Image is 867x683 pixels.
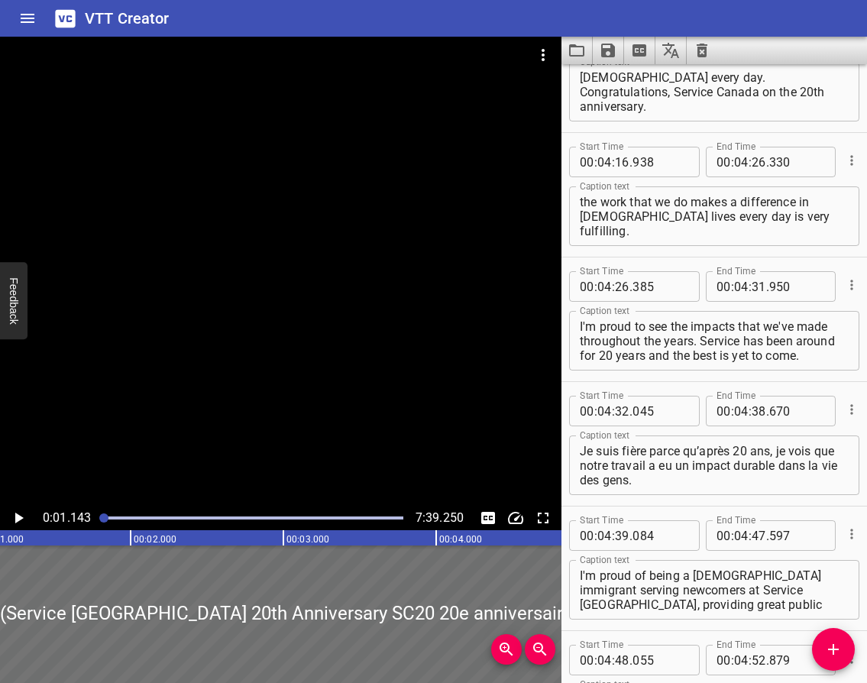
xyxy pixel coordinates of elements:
span: : [612,271,615,302]
input: 00 [580,645,594,675]
button: Zoom Out [525,634,555,665]
button: Cue Options [842,400,862,419]
input: 32 [615,396,629,426]
input: 597 [769,520,825,551]
input: 04 [597,520,612,551]
span: : [731,147,734,177]
span: : [749,396,752,426]
span: : [749,147,752,177]
span: . [766,147,769,177]
input: 04 [734,396,749,426]
input: 04 [734,147,749,177]
span: . [629,271,632,302]
span: : [612,396,615,426]
span: . [629,520,632,551]
input: 47 [752,520,766,551]
span: 0:01.143 [43,510,91,525]
input: 52 [752,645,766,675]
input: 26 [615,271,629,302]
text: 00:02.000 [134,534,176,545]
input: 04 [734,520,749,551]
button: Clear captions [687,37,717,64]
span: . [629,147,632,177]
button: Cue Options [842,151,862,170]
div: Cue Options [842,265,859,305]
button: Video Options [525,37,561,73]
input: 879 [769,645,825,675]
span: . [629,396,632,426]
span: . [766,520,769,551]
span: : [594,271,597,302]
input: 16 [615,147,629,177]
input: 04 [597,396,612,426]
span: : [749,271,752,302]
input: 00 [717,147,731,177]
span: : [749,520,752,551]
text: 00:04.000 [439,534,482,545]
input: 31 [752,271,766,302]
button: Translate captions [655,37,687,64]
h6: VTT Creator [85,6,170,31]
input: 00 [717,271,731,302]
button: Cue Options [842,524,862,544]
button: Load captions from file [561,37,593,64]
span: : [731,645,734,675]
svg: Save captions to file [599,41,617,60]
input: 04 [597,271,612,302]
input: 26 [752,147,766,177]
input: 385 [632,271,688,302]
input: 04 [734,645,749,675]
svg: Translate captions [662,41,680,60]
div: Play progress [103,516,403,520]
span: . [629,645,632,675]
div: Cue Options [842,639,859,678]
input: 00 [580,147,594,177]
span: 7:39.250 [416,510,464,525]
svg: Load captions from file [568,41,586,60]
span: : [612,147,615,177]
textarea: Je suis fière parce qu’après 20 ans, je vois que notre travail a eu un impact durable dans la vie... [580,444,849,487]
input: 670 [769,396,825,426]
span: : [749,645,752,675]
span: : [731,271,734,302]
button: Extract captions from video [624,37,655,64]
input: 950 [769,271,825,302]
input: 04 [597,645,612,675]
textarea: I'm proud to see the impacts that we've made throughout the years. Service has been around for 20... [580,319,849,363]
span: : [612,645,615,675]
button: Zoom In [491,634,522,665]
textarea: I'm proud of being a [DEMOGRAPHIC_DATA] immigrant serving newcomers at Service [GEOGRAPHIC_DATA],... [580,568,849,612]
input: 084 [632,520,688,551]
input: 330 [769,147,825,177]
input: 045 [632,396,688,426]
svg: Clear captions [693,41,711,60]
input: 938 [632,147,688,177]
text: 00:03.000 [286,534,329,545]
span: . [766,396,769,426]
textarea: I am proud to work for an organization that is rooted in service and community. Knowing that the ... [580,195,849,238]
button: Save captions to file [593,37,624,64]
input: 04 [597,147,612,177]
input: 39 [615,520,629,551]
button: Change Playback Speed [503,506,528,530]
button: Play/Pause [6,506,31,530]
button: Toggle fullscreen [531,506,555,530]
button: Cue Options [842,275,862,295]
input: 00 [717,520,731,551]
button: Add Cue [812,628,855,671]
span: . [766,645,769,675]
input: 04 [734,271,749,302]
span: : [594,396,597,426]
input: 055 [632,645,688,675]
input: 38 [752,396,766,426]
span: : [594,147,597,177]
span: : [731,520,734,551]
div: Cue Options [842,390,859,429]
button: Toggle captions [476,506,500,530]
input: 00 [717,396,731,426]
input: 00 [717,645,731,675]
input: 00 [580,520,594,551]
span: . [766,271,769,302]
span: : [594,520,597,551]
input: 48 [615,645,629,675]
